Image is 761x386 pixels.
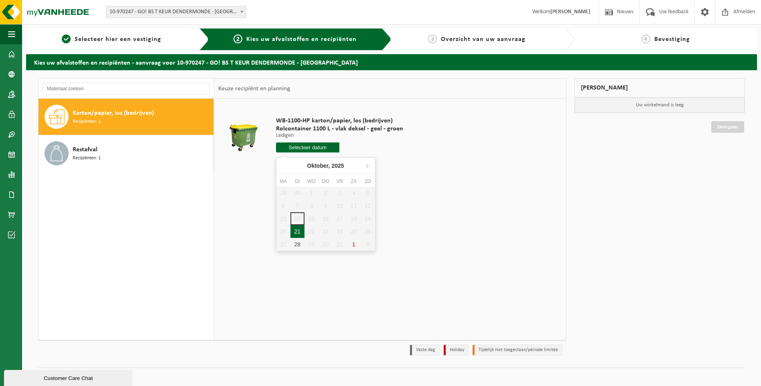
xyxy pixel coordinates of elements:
[428,35,437,43] span: 3
[290,225,304,238] div: 21
[4,368,134,386] iframe: chat widget
[214,79,294,99] div: Keuze recipiënt en planning
[73,154,101,162] span: Recipiënten: 1
[319,177,333,185] div: do
[654,36,690,43] span: Bevestiging
[73,118,101,126] span: Recipiënten: 1
[276,133,403,138] p: Ledigen
[73,145,97,154] span: Restafval
[333,177,347,185] div: vr
[332,163,344,169] i: 2025
[304,159,347,172] div: Oktober,
[641,35,650,43] span: 4
[43,83,210,95] input: Materiaal zoeken
[290,238,304,251] div: 28
[304,177,319,185] div: wo
[30,35,193,44] a: 1Selecteer hier een vestiging
[276,125,403,133] span: Rolcontainer 1100 L - vlak deksel - geel - groen
[473,345,562,356] li: Tijdelijk niet toegestaan/période limitée
[290,177,304,185] div: di
[441,36,526,43] span: Overzicht van uw aanvraag
[361,177,375,185] div: zo
[75,36,161,43] span: Selecteer hier een vestiging
[444,345,469,356] li: Holiday
[233,35,242,43] span: 2
[276,177,290,185] div: ma
[410,345,440,356] li: Vaste dag
[39,135,214,171] button: Restafval Recipiënten: 1
[575,98,745,113] p: Uw winkelmand is leeg
[106,6,246,18] span: 10-970247 - GO! BS T KEUR DENDERMONDE - DENDERMONDE
[73,108,154,118] span: Karton/papier, los (bedrijven)
[62,35,71,43] span: 1
[711,121,744,133] a: Doorgaan
[26,54,757,70] h2: Kies uw afvalstoffen en recipiënten - aanvraag voor 10-970247 - GO! BS T KEUR DENDERMONDE - [GEOG...
[347,177,361,185] div: za
[246,36,357,43] span: Kies uw afvalstoffen en recipiënten
[276,117,403,125] span: WB-1100-HP karton/papier, los (bedrijven)
[276,142,340,152] input: Selecteer datum
[550,9,591,15] strong: [PERSON_NAME]
[39,99,214,135] button: Karton/papier, los (bedrijven) Recipiënten: 1
[574,78,745,98] div: [PERSON_NAME]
